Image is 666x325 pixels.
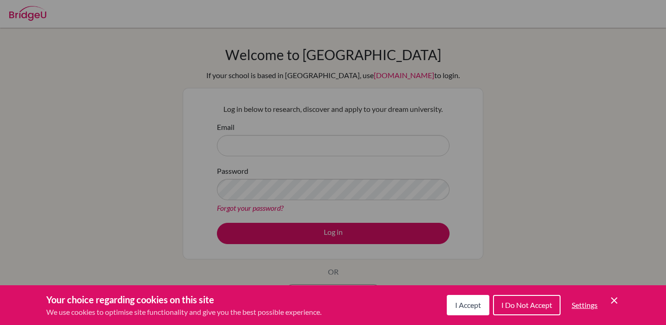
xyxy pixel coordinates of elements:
button: I Accept [447,295,489,315]
p: We use cookies to optimise site functionality and give you the best possible experience. [46,307,321,318]
span: I Do Not Accept [501,300,552,309]
span: I Accept [455,300,481,309]
span: Settings [572,300,598,309]
h3: Your choice regarding cookies on this site [46,293,321,307]
button: Settings [564,296,605,314]
button: I Do Not Accept [493,295,561,315]
button: Save and close [609,295,620,306]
